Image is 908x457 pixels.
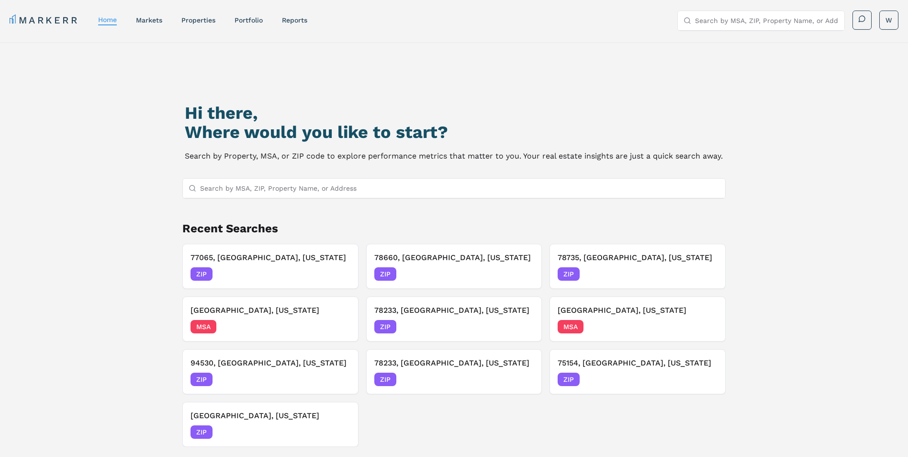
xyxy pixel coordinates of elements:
[329,375,350,384] span: [DATE]
[191,320,216,333] span: MSA
[549,297,726,342] button: [GEOGRAPHIC_DATA], [US_STATE]MSA[DATE]
[696,375,717,384] span: [DATE]
[191,425,213,439] span: ZIP
[191,373,213,386] span: ZIP
[185,123,723,142] h2: Where would you like to start?
[366,244,542,289] button: 78660, [GEOGRAPHIC_DATA], [US_STATE]ZIP[DATE]
[182,402,359,447] button: [GEOGRAPHIC_DATA], [US_STATE]ZIP[DATE]
[695,11,839,30] input: Search by MSA, ZIP, Property Name, or Address
[558,320,583,333] span: MSA
[329,427,350,437] span: [DATE]
[182,221,726,236] h2: Recent Searches
[374,267,396,281] span: ZIP
[558,252,717,263] h3: 78735, [GEOGRAPHIC_DATA], [US_STATE]
[558,373,580,386] span: ZIP
[329,269,350,279] span: [DATE]
[558,305,717,316] h3: [GEOGRAPHIC_DATA], [US_STATE]
[366,349,542,394] button: 78233, [GEOGRAPHIC_DATA], [US_STATE]ZIP[DATE]
[549,349,726,394] button: 75154, [GEOGRAPHIC_DATA], [US_STATE]ZIP[DATE]
[329,322,350,331] span: [DATE]
[200,179,720,198] input: Search by MSA, ZIP, Property Name, or Address
[558,357,717,369] h3: 75154, [GEOGRAPHIC_DATA], [US_STATE]
[374,305,534,316] h3: 78233, [GEOGRAPHIC_DATA], [US_STATE]
[191,305,350,316] h3: [GEOGRAPHIC_DATA], [US_STATE]
[182,349,359,394] button: 94530, [GEOGRAPHIC_DATA], [US_STATE]ZIP[DATE]
[512,269,534,279] span: [DATE]
[98,16,117,23] a: home
[182,297,359,342] button: [GEOGRAPHIC_DATA], [US_STATE]MSA[DATE]
[191,267,213,281] span: ZIP
[366,297,542,342] button: 78233, [GEOGRAPHIC_DATA], [US_STATE]ZIP[DATE]
[235,16,263,24] a: Portfolio
[512,322,534,331] span: [DATE]
[558,267,580,281] span: ZIP
[10,13,79,27] a: MARKERR
[282,16,307,24] a: reports
[374,373,396,386] span: ZIP
[696,322,717,331] span: [DATE]
[374,252,534,263] h3: 78660, [GEOGRAPHIC_DATA], [US_STATE]
[512,375,534,384] span: [DATE]
[879,11,898,30] button: W
[191,410,350,422] h3: [GEOGRAPHIC_DATA], [US_STATE]
[185,103,723,123] h1: Hi there,
[181,16,215,24] a: properties
[374,320,396,333] span: ZIP
[886,15,892,25] span: W
[374,357,534,369] h3: 78233, [GEOGRAPHIC_DATA], [US_STATE]
[185,149,723,163] p: Search by Property, MSA, or ZIP code to explore performance metrics that matter to you. Your real...
[549,244,726,289] button: 78735, [GEOGRAPHIC_DATA], [US_STATE]ZIP[DATE]
[136,16,162,24] a: markets
[696,269,717,279] span: [DATE]
[182,244,359,289] button: 77065, [GEOGRAPHIC_DATA], [US_STATE]ZIP[DATE]
[191,357,350,369] h3: 94530, [GEOGRAPHIC_DATA], [US_STATE]
[191,252,350,263] h3: 77065, [GEOGRAPHIC_DATA], [US_STATE]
